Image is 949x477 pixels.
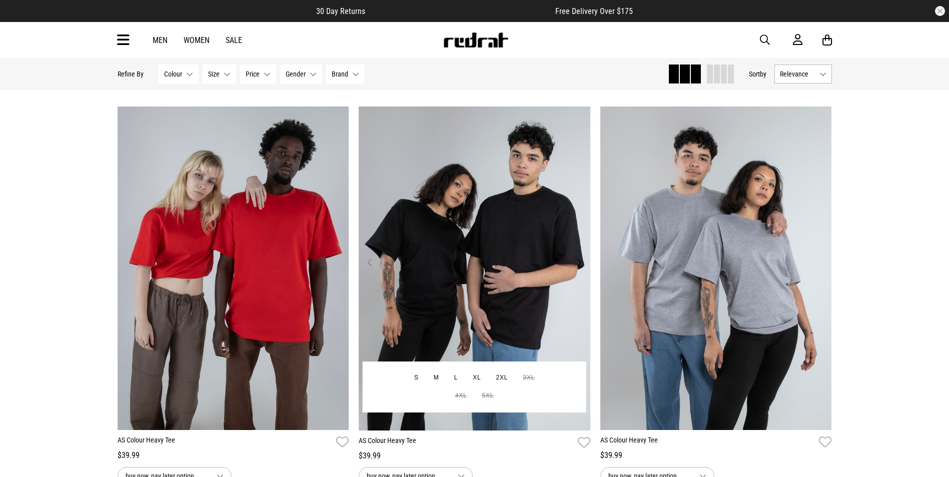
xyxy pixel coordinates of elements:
span: by [760,70,766,78]
button: Sortby [749,68,766,80]
div: $39.99 [118,449,349,461]
img: Redrat logo [443,32,509,47]
button: L [447,369,465,387]
img: As Colour Heavy Tee in Red [118,106,349,430]
button: Open LiveChat chat widget [8,4,38,34]
button: Next [573,256,585,268]
span: Price [246,70,260,78]
span: Free Delivery Over $175 [555,6,633,16]
button: Price [240,64,276,83]
span: Gender [286,70,306,78]
iframe: Customer reviews powered by Trustpilot [385,6,535,16]
div: $39.99 [600,449,832,461]
button: XL [465,369,488,387]
button: 3XL [515,369,542,387]
button: 2XL [488,369,515,387]
p: Refine By [118,70,144,78]
span: Colour [164,70,182,78]
span: Brand [332,70,348,78]
button: Size [203,64,236,83]
button: 5XL [474,387,501,405]
button: Colour [159,64,199,83]
a: Men [153,35,168,45]
a: Sale [226,35,242,45]
span: Relevance [780,70,815,78]
img: As Colour Heavy Tee in Black [359,106,590,430]
button: Relevance [774,64,832,83]
div: $39.99 [359,450,590,462]
a: AS Colour Heavy Tee [359,435,574,450]
span: Size [208,70,220,78]
a: Women [184,35,210,45]
img: As Colour Heavy Tee in Grey [600,106,832,430]
button: Brand [326,64,365,83]
a: AS Colour Heavy Tee [600,435,815,449]
button: M [426,369,447,387]
a: AS Colour Heavy Tee [118,435,333,449]
button: Gender [280,64,322,83]
button: 4XL [448,387,475,405]
button: S [407,369,426,387]
button: Previous [364,256,376,268]
span: 30 Day Returns [316,6,365,16]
